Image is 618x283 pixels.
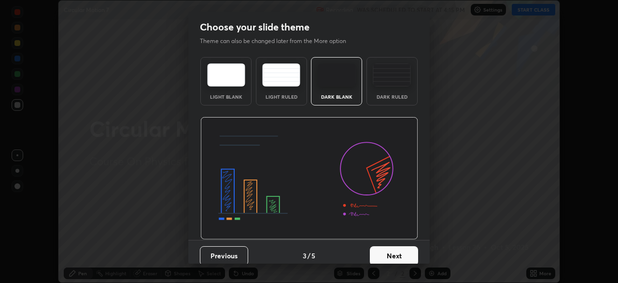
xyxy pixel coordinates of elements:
h4: 5 [311,251,315,261]
img: lightTheme.e5ed3b09.svg [207,63,245,87]
h4: 3 [303,251,307,261]
img: lightRuledTheme.5fabf969.svg [262,63,300,87]
p: Theme can also be changed later from the More option [200,37,356,45]
img: darkRuledTheme.de295e13.svg [373,63,411,87]
button: Next [370,246,418,266]
div: Light Blank [207,94,245,99]
h2: Choose your slide theme [200,21,309,33]
div: Dark Blank [317,94,356,99]
img: darkTheme.f0cc69e5.svg [318,63,356,87]
button: Previous [200,246,248,266]
img: darkThemeBanner.d06ce4a2.svg [200,117,418,240]
div: Light Ruled [262,94,301,99]
div: Dark Ruled [373,94,411,99]
h4: / [308,251,310,261]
